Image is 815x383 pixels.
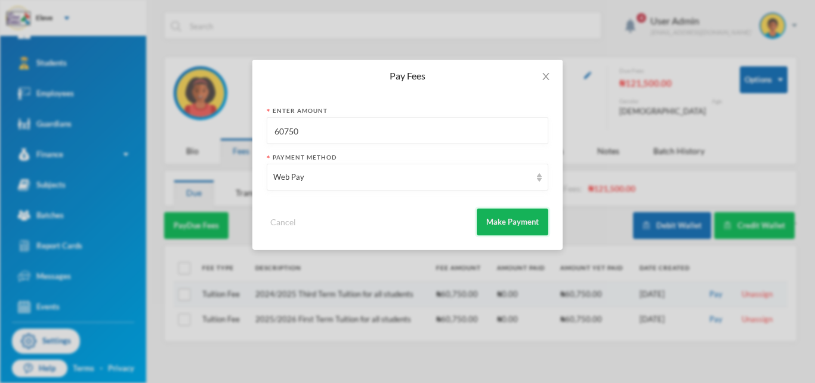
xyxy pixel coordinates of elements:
div: Payment Method [267,153,548,162]
i: icon: close [541,72,551,81]
button: Close [529,60,563,93]
button: Cancel [267,215,300,229]
button: Make Payment [477,209,548,235]
div: Web Pay [273,171,531,183]
div: Enter Amount [267,106,548,115]
div: Pay Fees [267,69,548,82]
